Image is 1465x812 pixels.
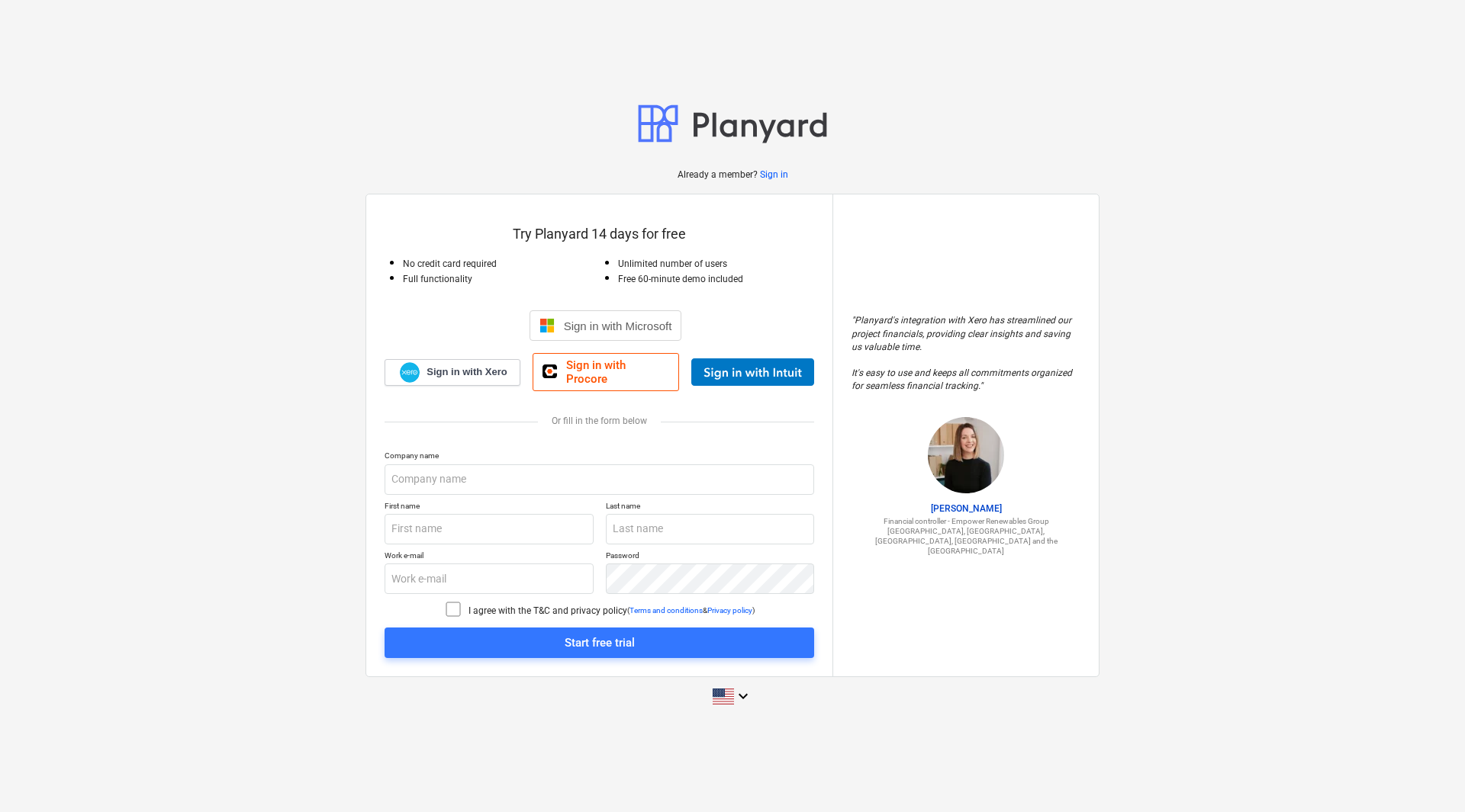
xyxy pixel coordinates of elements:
p: Work e-mail [385,550,594,563]
p: Password [606,550,815,563]
input: Company name [385,464,814,495]
p: ( & ) [627,605,755,615]
p: Unlimited number of users [618,258,815,271]
a: Privacy policy [707,606,752,615]
span: Sign in with Xero [427,365,507,379]
div: Start free trial [565,633,635,653]
p: Free 60-minute demo included [618,273,815,286]
p: Company name [385,451,814,464]
a: Sign in with Procore [533,353,679,391]
span: Sign in with Microsoft [564,319,672,332]
img: Microsoft logo [539,318,555,333]
p: Already a member? [678,168,760,181]
p: Try Planyard 14 days for free [385,225,814,243]
button: Start free trial [385,627,814,658]
i: keyboard_arrow_down [734,687,752,705]
input: First name [385,514,594,544]
input: Last name [606,514,815,544]
a: Sign in [760,168,788,181]
p: No credit card required [403,258,600,271]
p: Financial controller - Empower Renewables Group [852,516,1080,526]
p: Full functionality [403,273,600,286]
p: Last name [606,501,815,514]
p: [PERSON_NAME] [852,502,1080,515]
p: [GEOGRAPHIC_DATA], [GEOGRAPHIC_DATA], [GEOGRAPHIC_DATA], [GEOGRAPHIC_DATA] and the [GEOGRAPHIC_DATA] [852,526,1080,557]
div: Or fill in the form below [385,416,814,426]
p: I agree with the T&C and privacy policy [468,605,627,618]
span: Sign in with Procore [566,358,669,386]
p: First name [385,501,594,514]
p: " Planyard's integration with Xero has streamlined our project financials, providing clear insigh... [852,314,1080,393]
img: Xero logo [400,362,420,383]
a: Sign in with Xero [385,359,520,386]
a: Terms and conditions [629,606,703,615]
input: Work e-mail [385,563,594,594]
img: Sharon Brown [928,417,1004,493]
